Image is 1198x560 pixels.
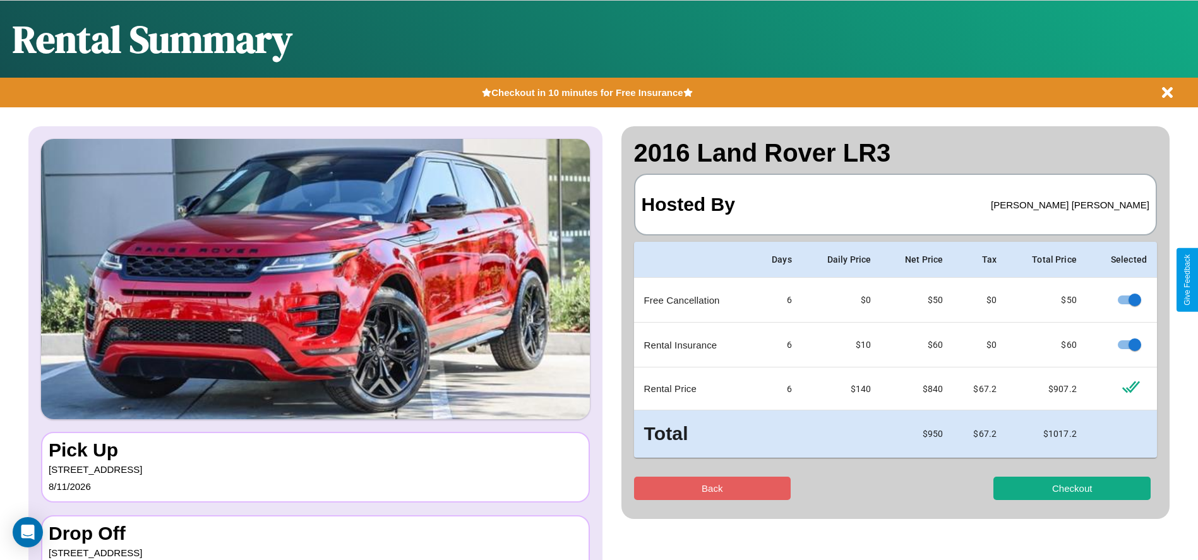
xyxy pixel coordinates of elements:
[881,323,953,367] td: $ 60
[644,420,743,448] h3: Total
[13,517,43,547] div: Open Intercom Messenger
[881,367,953,410] td: $ 840
[644,380,743,397] p: Rental Price
[752,367,802,410] td: 6
[49,439,582,461] h3: Pick Up
[953,367,1007,410] td: $ 67.2
[634,139,1158,167] h2: 2016 Land Rover LR3
[881,278,953,323] td: $ 50
[49,523,582,544] h3: Drop Off
[752,278,802,323] td: 6
[953,278,1007,323] td: $0
[634,477,791,500] button: Back
[49,478,582,495] p: 8 / 11 / 2026
[491,87,683,98] b: Checkout in 10 minutes for Free Insurance
[802,278,881,323] td: $0
[953,323,1007,367] td: $0
[953,410,1007,458] td: $ 67.2
[802,242,881,278] th: Daily Price
[991,196,1149,213] p: [PERSON_NAME] [PERSON_NAME]
[1183,254,1192,306] div: Give Feedback
[49,461,582,478] p: [STREET_ADDRESS]
[881,242,953,278] th: Net Price
[802,367,881,410] td: $ 140
[642,181,735,228] h3: Hosted By
[993,477,1151,500] button: Checkout
[881,410,953,458] td: $ 950
[1007,323,1087,367] td: $ 60
[953,242,1007,278] th: Tax
[1007,242,1087,278] th: Total Price
[634,242,1158,458] table: simple table
[644,292,743,309] p: Free Cancellation
[1007,278,1087,323] td: $ 50
[802,323,881,367] td: $10
[752,242,802,278] th: Days
[13,13,292,65] h1: Rental Summary
[1007,367,1087,410] td: $ 907.2
[752,323,802,367] td: 6
[644,337,743,354] p: Rental Insurance
[1087,242,1157,278] th: Selected
[1007,410,1087,458] td: $ 1017.2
